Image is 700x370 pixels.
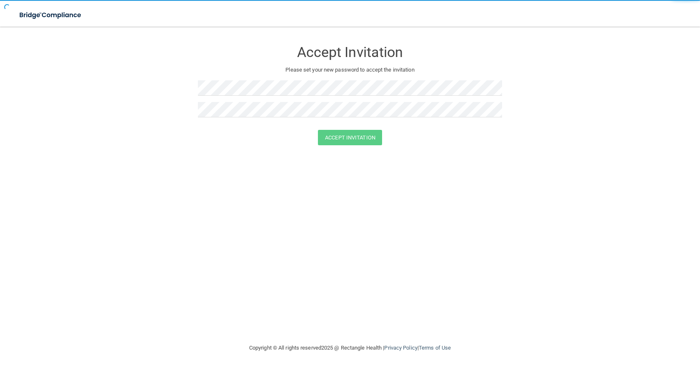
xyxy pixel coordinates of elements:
h3: Accept Invitation [198,45,502,60]
p: Please set your new password to accept the invitation [204,65,496,75]
a: Privacy Policy [384,345,417,351]
img: bridge_compliance_login_screen.278c3ca4.svg [12,7,89,24]
button: Accept Invitation [318,130,382,145]
div: Copyright © All rights reserved 2025 @ Rectangle Health | | [198,335,502,361]
a: Terms of Use [419,345,451,351]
